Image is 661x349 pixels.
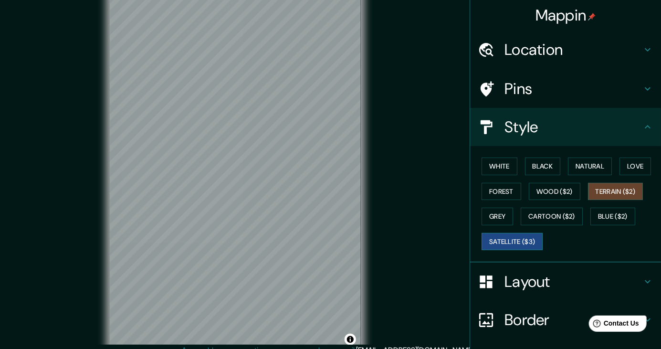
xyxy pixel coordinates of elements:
[535,6,596,25] h4: Mappin
[504,40,642,59] h4: Location
[470,263,661,301] div: Layout
[482,233,543,251] button: Satellite ($3)
[504,272,642,291] h4: Layout
[470,31,661,69] div: Location
[345,334,356,345] button: Toggle attribution
[470,70,661,108] div: Pins
[504,310,642,329] h4: Border
[482,158,517,175] button: White
[470,301,661,339] div: Border
[529,183,580,201] button: Wood ($2)
[576,312,651,338] iframe: Help widget launcher
[482,208,513,225] button: Grey
[590,208,635,225] button: Blue ($2)
[504,79,642,98] h4: Pins
[470,108,661,146] div: Style
[588,13,596,21] img: pin-icon.png
[588,183,643,201] button: Terrain ($2)
[568,158,612,175] button: Natural
[619,158,651,175] button: Love
[504,117,642,137] h4: Style
[521,208,583,225] button: Cartoon ($2)
[525,158,561,175] button: Black
[482,183,521,201] button: Forest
